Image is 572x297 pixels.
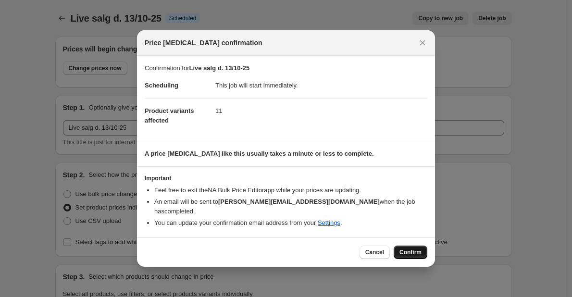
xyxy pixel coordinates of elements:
span: Scheduling [145,82,178,89]
p: Confirmation for [145,63,427,73]
li: You can update your confirmation email address from your . [154,218,427,228]
span: Price [MEDICAL_DATA] confirmation [145,38,262,48]
dd: 11 [215,98,427,124]
b: Live salg d. 13/10-25 [189,64,249,72]
button: Close [416,36,429,49]
a: Settings [318,219,340,226]
dd: This job will start immediately. [215,73,427,98]
span: Cancel [365,248,384,256]
li: Feel free to exit the NA Bulk Price Editor app while your prices are updating. [154,186,427,195]
h3: Important [145,174,427,182]
span: Confirm [399,248,422,256]
li: An email will be sent to when the job has completed . [154,197,427,216]
b: [PERSON_NAME][EMAIL_ADDRESS][DOMAIN_NAME] [218,198,380,205]
button: Cancel [360,246,390,259]
b: A price [MEDICAL_DATA] like this usually takes a minute or less to complete. [145,150,374,157]
span: Product variants affected [145,107,194,124]
button: Confirm [394,246,427,259]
